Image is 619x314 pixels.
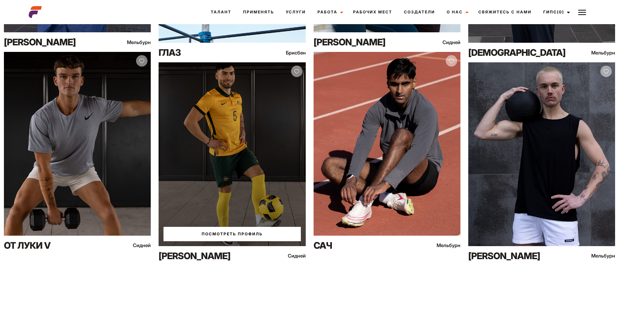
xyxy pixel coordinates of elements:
[578,8,586,16] img: Иконка бургера
[557,9,564,14] span: (0)
[163,227,301,241] a: Просмотреть профиль Jordan P'sProfile
[441,3,472,21] a: О нас
[543,9,557,14] font: Гипс
[312,3,347,21] a: Работа
[398,3,441,21] a: Создатели
[468,46,556,59] div: [DEMOGRAPHIC_DATA]
[4,36,92,49] div: [PERSON_NAME]
[416,38,460,46] div: Сидней
[29,6,42,19] img: cropped-aefm-brand-fav-22-square.png
[107,241,151,249] div: Сидней
[159,249,247,262] div: [PERSON_NAME]
[107,38,151,46] div: Мельбурн
[537,3,574,21] a: Гипс(0)
[4,239,92,252] div: От Луки V
[472,3,537,21] a: Свяжитесь с нами
[347,3,398,21] a: Рабочих мест
[205,3,237,21] a: Талант
[261,252,305,260] div: Сидней
[416,241,460,249] div: Мельбурн
[571,252,615,260] div: Мельбурн
[261,49,305,57] div: Брисбен
[237,3,280,21] a: Применять
[468,249,556,262] div: [PERSON_NAME]
[314,36,402,49] div: [PERSON_NAME]
[314,239,402,252] div: Сач
[571,49,615,57] div: Мельбурн
[159,46,247,59] div: Глаз
[280,3,312,21] a: Услуги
